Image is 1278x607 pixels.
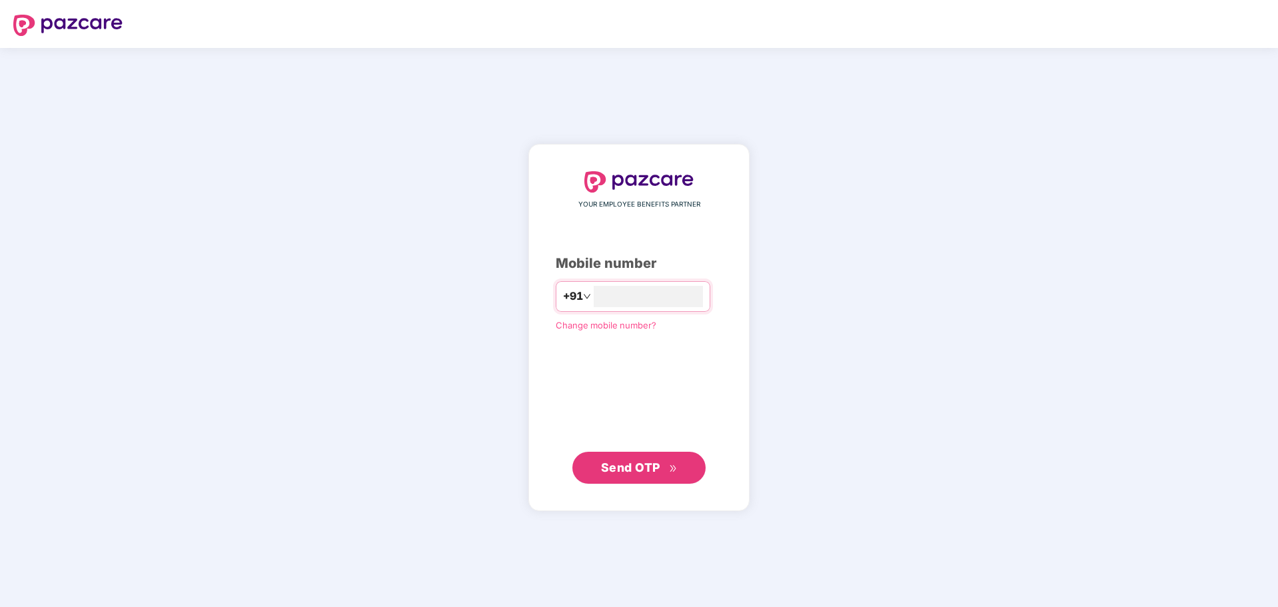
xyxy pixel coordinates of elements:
[601,460,660,474] span: Send OTP
[669,464,678,473] span: double-right
[563,288,583,304] span: +91
[572,452,706,484] button: Send OTPdouble-right
[578,199,700,210] span: YOUR EMPLOYEE BENEFITS PARTNER
[583,293,591,301] span: down
[556,253,722,274] div: Mobile number
[584,171,694,193] img: logo
[13,15,123,36] img: logo
[556,320,656,330] a: Change mobile number?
